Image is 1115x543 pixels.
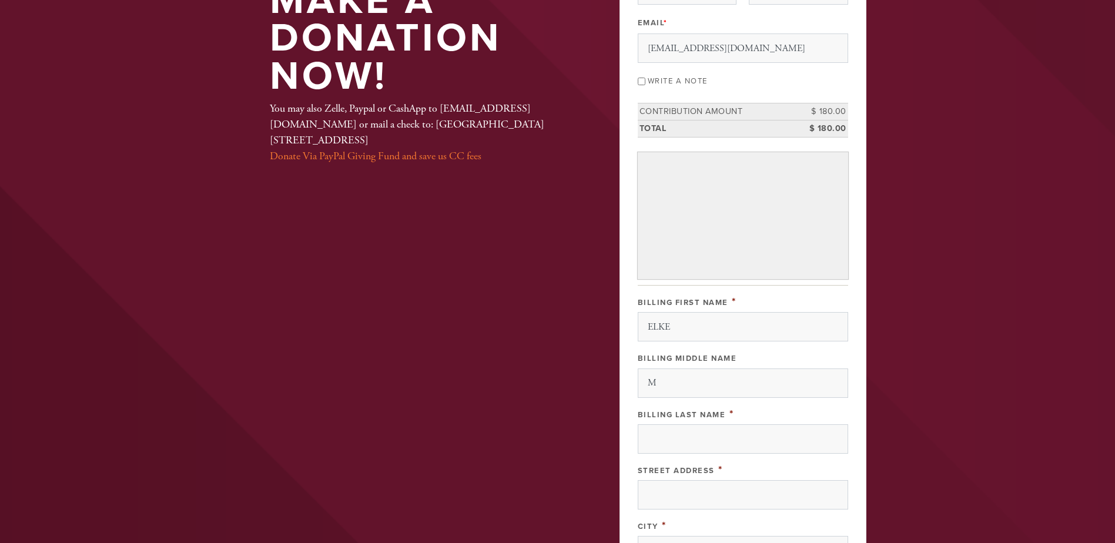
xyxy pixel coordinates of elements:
[795,103,848,120] td: $ 180.00
[729,407,734,420] span: This field is required.
[795,120,848,137] td: $ 180.00
[638,18,668,28] label: Email
[640,155,846,277] iframe: Secure payment input frame
[718,463,723,476] span: This field is required.
[638,466,715,475] label: Street Address
[664,18,668,28] span: This field is required.
[270,100,581,164] div: You may also Zelle, Paypal or CashApp to [EMAIL_ADDRESS][DOMAIN_NAME] or mail a check to: [GEOGRA...
[270,149,481,163] a: Donate Via PayPal Giving Fund and save us CC fees
[648,76,708,86] label: Write a note
[638,120,795,137] td: Total
[638,354,737,363] label: Billing Middle Name
[638,410,726,420] label: Billing Last Name
[638,103,795,120] td: Contribution Amount
[732,295,736,308] span: This field is required.
[662,519,667,532] span: This field is required.
[638,522,658,531] label: City
[638,298,728,307] label: Billing First Name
